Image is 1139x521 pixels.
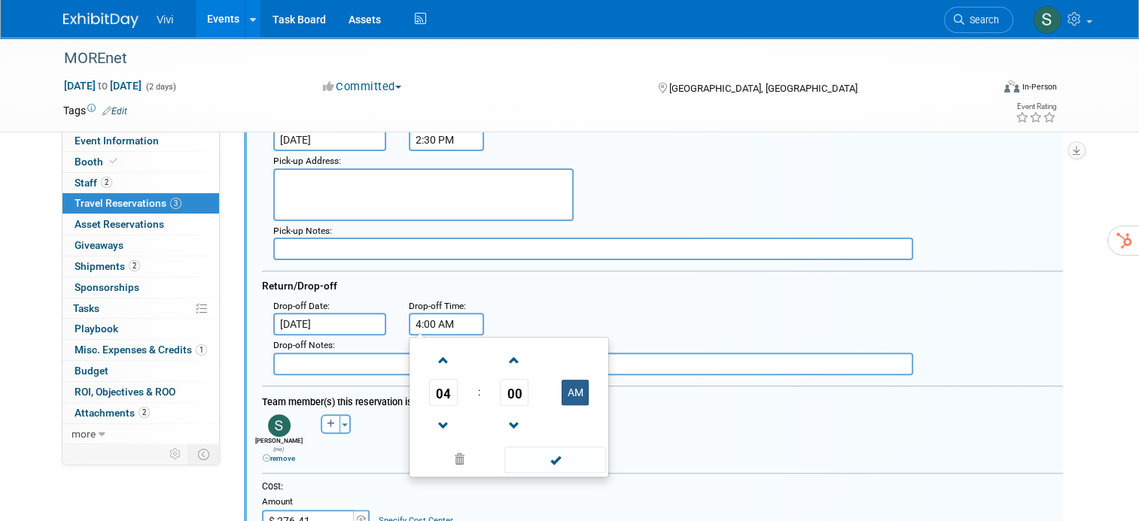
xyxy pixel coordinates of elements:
button: Committed [318,79,407,95]
div: Event Format [910,78,1057,101]
span: 2 [139,407,150,418]
span: Search [964,14,999,26]
div: Team member(s) this reservation is made for: [262,389,1063,410]
span: Tasks [73,302,99,314]
a: Attachments2 [62,403,219,423]
span: Sponsorships [75,281,139,293]
span: 2 [129,260,140,271]
span: Budget [75,365,108,377]
span: Drop-off Date [273,301,327,311]
a: Staff2 [62,173,219,193]
a: ROI, Objectives & ROO [62,382,219,402]
span: Pick-up Address [273,156,339,166]
div: Cost: [262,480,1063,493]
a: Booth [62,152,219,172]
span: Playbook [75,323,118,335]
span: ROI, Objectives & ROO [75,386,175,398]
td: Tags [63,103,127,118]
img: S.jpg [268,414,291,437]
a: Decrement Hour [429,406,458,444]
div: Amount [262,496,371,510]
a: Sponsorships [62,277,219,298]
span: Return/Drop-off [262,280,337,292]
span: Misc. Expenses & Credits [75,344,207,356]
div: Event Rating [1016,103,1056,111]
a: Increment Minute [500,341,528,379]
span: to [96,80,110,92]
a: Playbook [62,319,219,339]
small: : [273,340,335,350]
span: Asset Reservations [75,218,164,230]
span: Attachments [75,407,150,419]
a: Event Information [62,131,219,151]
span: 2 [101,177,112,188]
a: Budget [62,361,219,381]
span: 3 [170,198,181,209]
small: : [273,226,332,236]
small: : [273,301,330,311]
img: ExhibitDay [63,13,139,28]
a: Search [944,7,1013,33]
span: Booth [75,156,120,168]
span: Pick Minute [500,379,528,406]
span: Travel Reservations [75,197,181,209]
span: Vivi [157,14,173,26]
a: Clear selection [413,450,506,471]
span: Shipments [75,260,140,272]
span: Staff [75,177,112,189]
span: (me) [273,446,285,453]
a: remove [263,454,295,462]
span: 1 [196,344,207,356]
a: Shipments2 [62,256,219,277]
span: Pick-up Notes [273,226,330,236]
a: Misc. Expenses & Credits1 [62,340,219,360]
div: In-Person [1022,81,1057,92]
img: Format-Inperson.png [1004,80,1019,92]
button: AM [562,380,589,405]
span: Drop-off Notes [273,340,333,350]
a: Asset Reservations [62,214,219,235]
img: Sandra Wimer [1033,5,1061,34]
div: MOREnet [59,45,973,72]
span: [DATE] [DATE] [63,79,142,92]
span: Pick Hour [429,379,458,406]
small: : [409,301,466,311]
small: : [273,156,341,166]
span: Giveaways [75,239,123,251]
i: Booth reservation complete [110,157,117,165]
a: Tasks [62,298,219,319]
body: Rich Text Area. Press ALT-0 for help. [8,6,779,20]
span: [GEOGRAPHIC_DATA], [GEOGRAPHIC_DATA] [669,83,857,94]
a: Increment Hour [429,341,458,379]
td: : [475,379,483,406]
td: Personalize Event Tab Strip [163,444,189,464]
a: Travel Reservations3 [62,193,219,214]
a: Decrement Minute [500,406,528,444]
div: [PERSON_NAME] [254,437,303,463]
span: Event Information [75,135,159,147]
td: Toggle Event Tabs [189,444,220,464]
span: Drop-off Time [409,301,464,311]
span: (2 days) [145,82,176,92]
a: Done [504,450,608,471]
span: more [72,428,96,440]
a: more [62,424,219,444]
a: Edit [102,106,127,117]
a: Giveaways [62,235,219,256]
